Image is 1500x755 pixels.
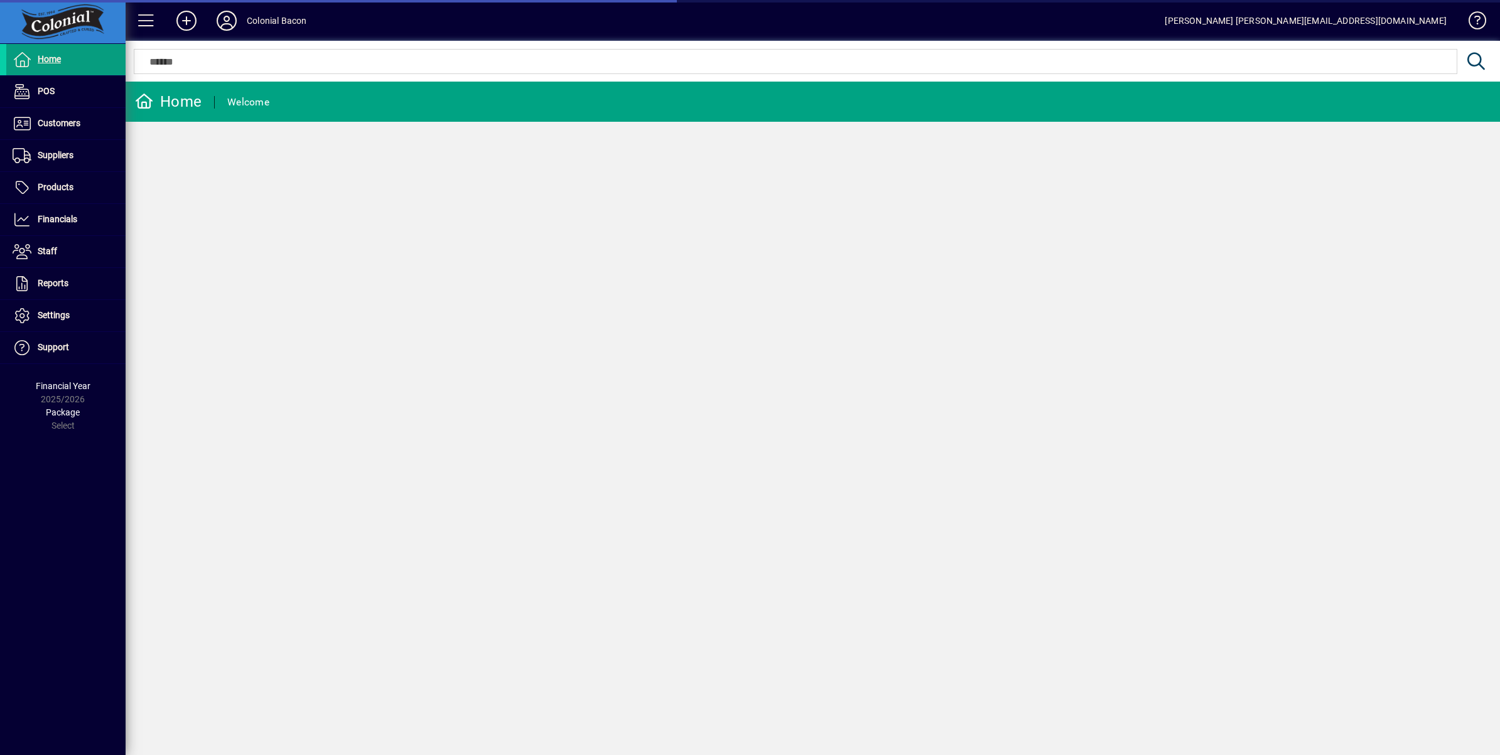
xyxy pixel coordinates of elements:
[38,54,61,64] span: Home
[6,300,126,331] a: Settings
[6,108,126,139] a: Customers
[36,381,90,391] span: Financial Year
[227,92,269,112] div: Welcome
[247,11,306,31] div: Colonial Bacon
[38,278,68,288] span: Reports
[38,342,69,352] span: Support
[135,92,202,112] div: Home
[1459,3,1484,43] a: Knowledge Base
[38,182,73,192] span: Products
[6,268,126,299] a: Reports
[38,310,70,320] span: Settings
[38,150,73,160] span: Suppliers
[46,407,80,417] span: Package
[6,204,126,235] a: Financials
[38,214,77,224] span: Financials
[38,86,55,96] span: POS
[6,76,126,107] a: POS
[6,236,126,267] a: Staff
[6,140,126,171] a: Suppliers
[166,9,207,32] button: Add
[6,172,126,203] a: Products
[38,246,57,256] span: Staff
[1165,11,1447,31] div: [PERSON_NAME] [PERSON_NAME][EMAIL_ADDRESS][DOMAIN_NAME]
[6,332,126,363] a: Support
[207,9,247,32] button: Profile
[38,118,80,128] span: Customers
